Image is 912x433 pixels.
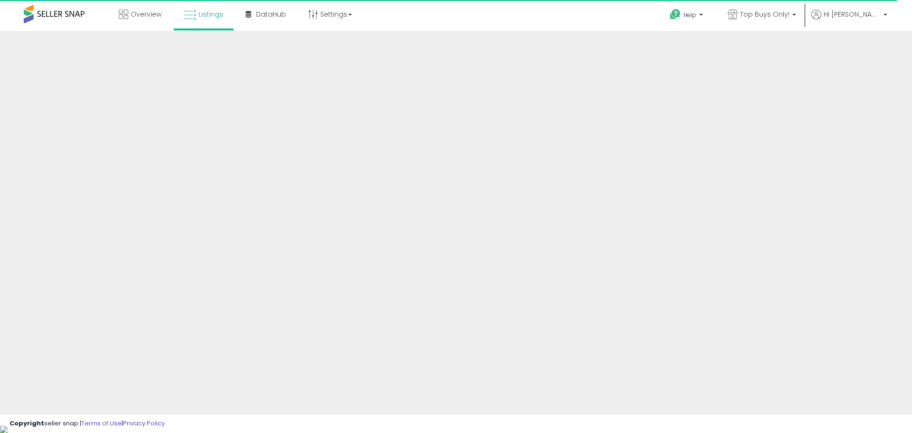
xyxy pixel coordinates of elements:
[256,10,286,19] span: DataHub
[740,10,789,19] span: Top Buys Only!
[199,10,223,19] span: Listings
[9,419,44,428] strong: Copyright
[9,419,165,428] div: seller snap | |
[131,10,161,19] span: Overview
[669,9,681,20] i: Get Help
[662,1,712,31] a: Help
[811,10,887,31] a: Hi [PERSON_NAME]
[684,11,696,19] span: Help
[81,419,122,428] a: Terms of Use
[824,10,881,19] span: Hi [PERSON_NAME]
[123,419,165,428] a: Privacy Policy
